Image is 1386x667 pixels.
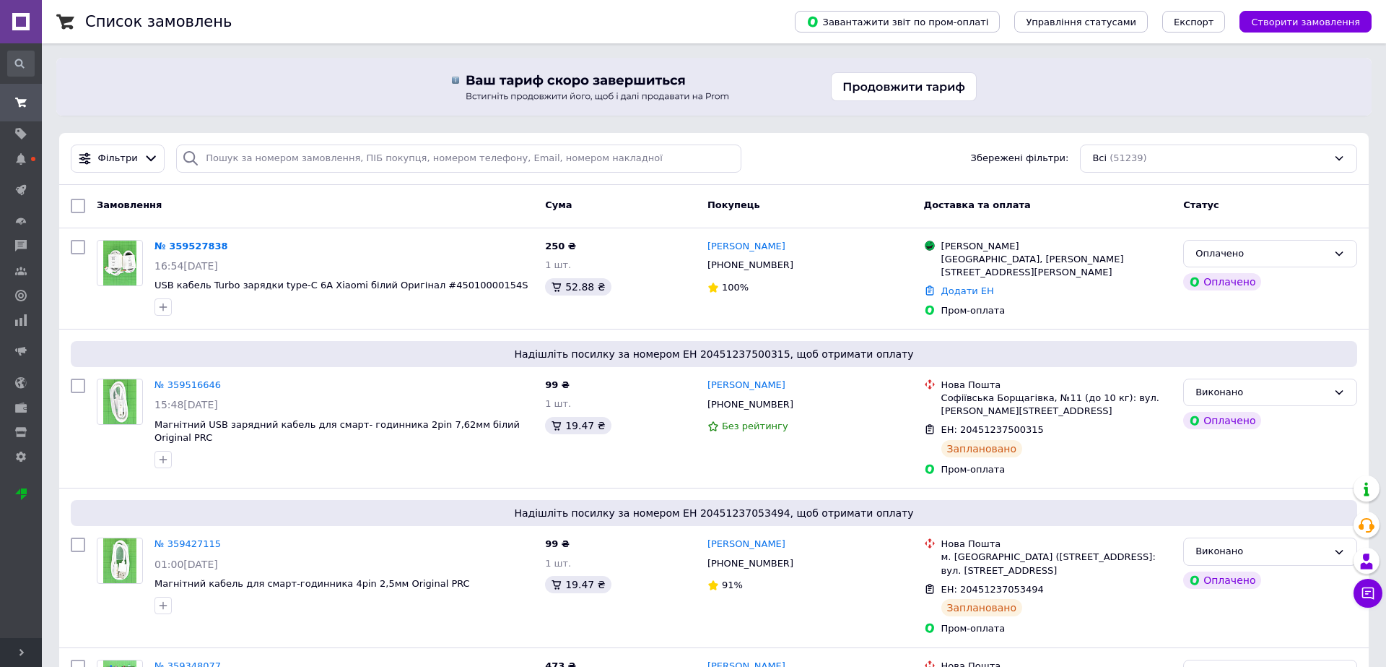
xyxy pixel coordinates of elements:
[924,199,1031,210] span: Доставка та оплата
[1183,273,1261,291] div: Оплачено
[103,379,137,424] img: Фото товару
[707,199,760,210] span: Покупець
[97,379,143,425] a: Фото товару
[1195,544,1328,559] div: Виконано
[1026,17,1136,27] span: Управління статусами
[941,440,1023,457] div: Заплановано
[154,399,218,410] span: 15:48[DATE]
[97,538,143,584] a: Фото товару
[154,559,218,570] span: 01:00[DATE]
[154,280,528,291] a: USB кабель Turbo зарядки type-C 6A Xiaomi білий Оригінал #45010000154S
[154,419,520,444] a: Магнітний USB зарядний кабель для смарт- годинника 2pin 7,62мм білий Original PRC
[77,347,1351,361] span: Надішліть посилку за номером ЕН 20451237500315, щоб отримати оплату
[941,304,1172,317] div: Пром-оплата
[545,538,570,549] span: 99 ₴
[705,256,796,275] div: [PHONE_NUMBER]
[707,379,785,392] a: [PERSON_NAME]
[1092,152,1107,165] span: Всі
[705,395,796,414] div: [PHONE_NUMBER]
[707,538,785,551] a: [PERSON_NAME]
[941,253,1172,279] div: [GEOGRAPHIC_DATA], [PERSON_NAME][STREET_ADDRESS][PERSON_NAME]
[97,240,143,286] a: Фото товару
[545,199,572,210] span: Cума
[941,551,1172,577] div: м. [GEOGRAPHIC_DATA] ([STREET_ADDRESS]: вул. [STREET_ADDRESS]
[1251,17,1360,27] span: Створити замовлення
[1225,16,1372,27] a: Створити замовлення
[545,576,611,593] div: 19.47 ₴
[941,392,1172,418] div: Софіївська Борщагівка, №11 (до 10 кг): вул. [PERSON_NAME][STREET_ADDRESS]
[941,584,1044,595] span: ЕН: 20451237053494
[795,11,1000,33] button: Завантажити звіт по пром-оплаті
[154,538,221,549] a: № 359427115
[1239,11,1372,33] button: Створити замовлення
[1183,199,1219,210] span: Статус
[722,421,788,431] span: Без рейтингу
[545,241,576,251] span: 250 ₴
[707,240,785,254] a: [PERSON_NAME]
[1183,572,1261,589] div: Оплачено
[705,554,796,573] div: [PHONE_NUMBER]
[941,538,1172,551] div: Нова Пошта
[1014,11,1148,33] button: Управління статусами
[545,259,571,270] span: 1 шт.
[545,379,570,390] span: 99 ₴
[545,278,611,296] div: 52.88 ₴
[545,417,611,434] div: 19.47 ₴
[1195,246,1328,262] div: Оплачено
[722,580,743,590] span: 91%
[77,506,1351,520] span: Надішліть посилку за номером ЕН 20451237053494, щоб отримати оплату
[154,379,221,390] a: № 359516646
[941,379,1172,392] div: Нова Пошта
[722,282,749,293] span: 100%
[941,622,1172,635] div: Пром-оплата
[154,578,470,589] a: Магнітний кабель для смарт-годинника 4pin 2,5мм Original PRC
[941,463,1172,476] div: Пром-оплата
[85,13,232,30] h1: Список замовлень
[1174,17,1214,27] span: Експорт
[98,152,138,165] span: Фільтри
[971,152,1069,165] span: Збережені фільтри:
[154,241,228,251] a: № 359527838
[103,538,137,583] img: Фото товару
[1195,385,1328,400] div: Виконано
[176,145,741,173] input: Пошук за номером замовлення, ПІБ покупця, номером телефону, Email, номером накладної
[97,199,162,210] span: Замовлення
[806,15,988,28] span: Завантажити звіт по пром-оплаті
[1183,412,1261,429] div: Оплачено
[103,241,137,285] img: Фото товару
[941,424,1044,435] span: ЕН: 20451237500315
[154,260,218,272] span: 16:54[DATE]
[941,599,1023,616] div: Заплановано
[941,240,1172,253] div: [PERSON_NAME]
[1354,579,1382,608] button: Чат з покупцем
[437,58,991,116] img: Продовжити тариф
[1110,152,1147,163] span: (51239)
[545,558,571,569] span: 1 шт.
[941,285,994,296] a: Додати ЕН
[56,58,1372,116] a: Продовжити тариф
[1162,11,1226,33] button: Експорт
[545,398,571,409] span: 1 шт.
